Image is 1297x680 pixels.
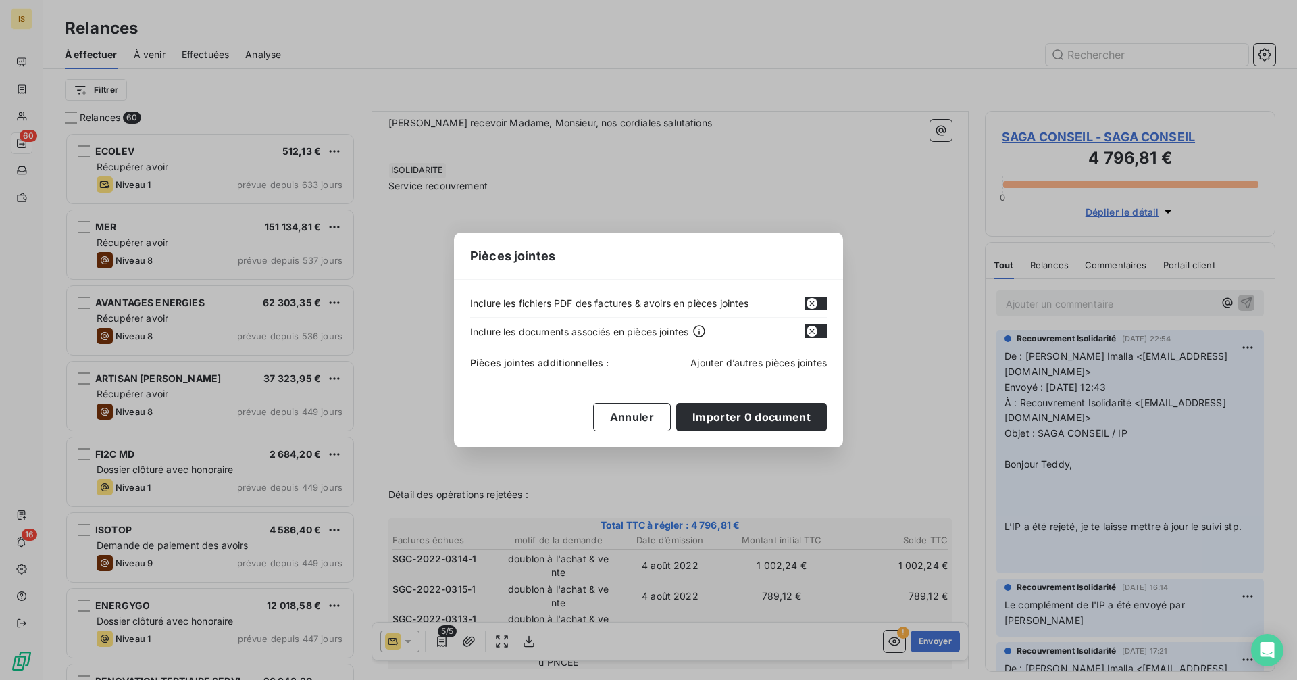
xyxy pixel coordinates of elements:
[470,324,688,339] span: Inclure les documents associés en pièces jointes
[593,403,671,431] button: Annuler
[676,403,827,431] button: Importer 0 document
[690,357,827,368] span: Ajouter d’autres pièces jointes
[470,296,749,310] span: Inclure les fichiers PDF des factures & avoirs en pièces jointes
[1251,634,1283,666] div: Open Intercom Messenger
[470,356,609,370] span: Pièces jointes additionnelles :
[470,247,555,265] span: Pièces jointes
